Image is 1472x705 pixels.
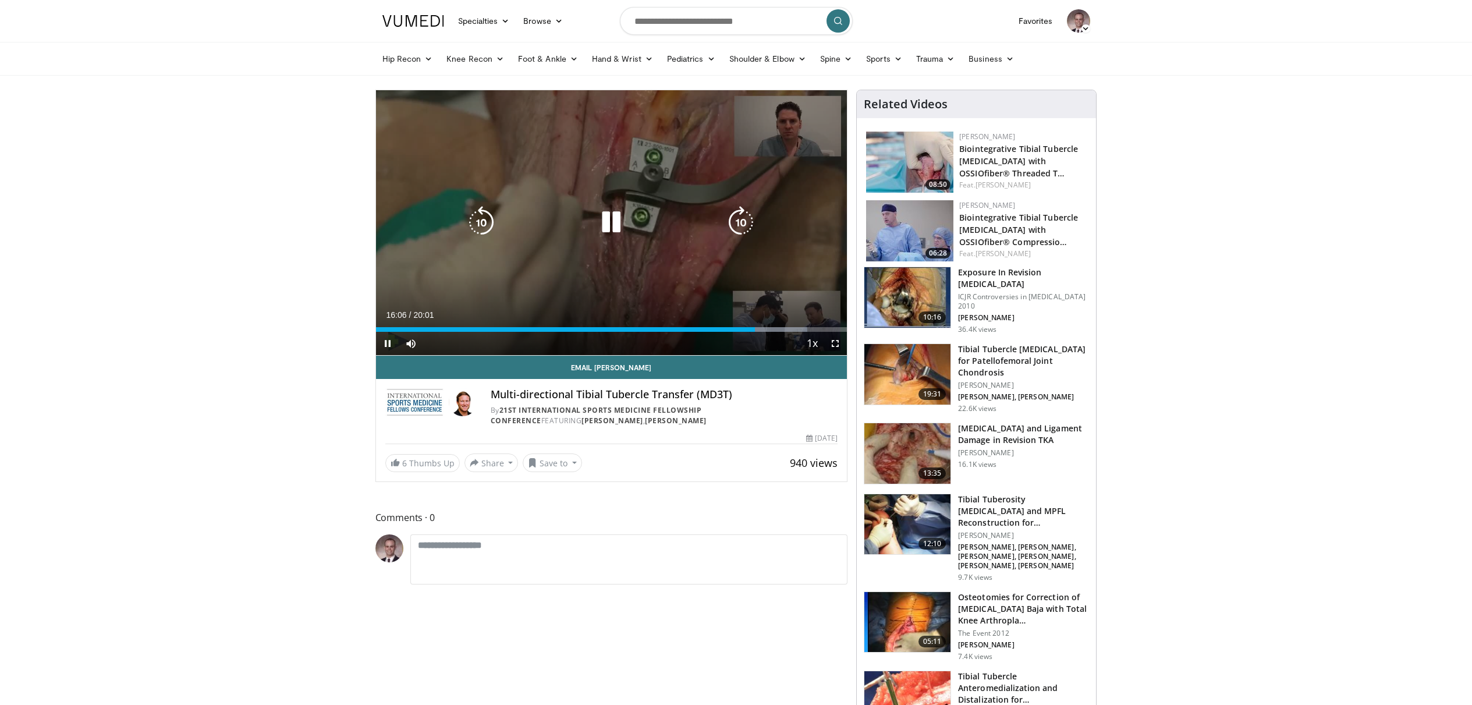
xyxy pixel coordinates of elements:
[959,249,1087,259] div: Feat.
[375,510,848,525] span: Comments 0
[959,143,1078,179] a: Biointegrative Tibial Tubercle [MEDICAL_DATA] with OSSIOfiber® Threaded T…
[859,47,909,70] a: Sports
[620,7,853,35] input: Search topics, interventions
[918,311,946,323] span: 10:16
[375,534,403,562] img: Avatar
[813,47,859,70] a: Spine
[958,423,1089,446] h3: [MEDICAL_DATA] and Ligament Damage in Revision TKA
[386,310,407,320] span: 16:06
[958,267,1089,290] h3: Exposure In Revision [MEDICAL_DATA]
[866,200,953,261] img: 2fac5f83-3fa8-46d6-96c1-ffb83ee82a09.150x105_q85_crop-smart_upscale.jpg
[864,592,950,653] img: rQqFhpGihXXoLKSn4xMDoxOmtxOwKG7D.150x105_q85_crop-smart_upscale.jpg
[866,132,953,193] a: 08:50
[958,404,996,413] p: 22.6K views
[958,392,1089,402] p: [PERSON_NAME], [PERSON_NAME]
[523,454,582,472] button: Save to
[918,467,946,479] span: 13:35
[722,47,813,70] a: Shoulder & Elbow
[399,332,423,355] button: Mute
[864,344,950,405] img: UFuN5x2kP8YLDu1n4xMDoxOjA4MTsiGN.150x105_q85_crop-smart_upscale.jpg
[491,405,838,426] div: By FEATURING ,
[1067,9,1090,33] img: Avatar
[451,9,517,33] a: Specialties
[376,90,847,356] video-js: Video Player
[516,9,570,33] a: Browse
[958,629,1089,638] p: The Event 2012
[645,416,707,426] a: [PERSON_NAME]
[958,292,1089,311] p: ICJR Controversies in [MEDICAL_DATA] 2010
[925,179,950,190] span: 08:50
[959,200,1015,210] a: [PERSON_NAME]
[864,494,1089,582] a: 12:10 Tibial Tuberosity [MEDICAL_DATA] and MPFL Reconstruction for Patellofemor… [PERSON_NAME] [P...
[449,388,477,416] img: Avatar
[402,458,407,469] span: 6
[925,248,950,258] span: 06:28
[864,423,1089,484] a: 13:35 [MEDICAL_DATA] and Ligament Damage in Revision TKA [PERSON_NAME] 16.1K views
[864,97,948,111] h4: Related Videos
[376,332,399,355] button: Pause
[918,388,946,400] span: 19:31
[958,640,1089,650] p: [PERSON_NAME]
[918,538,946,550] span: 12:10
[958,494,1089,529] h3: Tibial Tuberosity [MEDICAL_DATA] and MPFL Reconstruction for Patellofemor…
[958,652,992,661] p: 7.4K views
[958,448,1089,458] p: [PERSON_NAME]
[866,132,953,193] img: 14934b67-7d06-479f-8b24-1e3c477188f5.150x105_q85_crop-smart_upscale.jpg
[976,180,1031,190] a: [PERSON_NAME]
[958,343,1089,378] h3: Tibial Tubercle [MEDICAL_DATA] for Patellofemoral Joint Chondrosis
[585,47,660,70] a: Hand & Wrist
[800,332,824,355] button: Playback Rate
[959,132,1015,141] a: [PERSON_NAME]
[962,47,1021,70] a: Business
[958,460,996,469] p: 16.1K views
[864,494,950,555] img: cab769df-a0f6-4752-92da-42e92bb4de9a.150x105_q85_crop-smart_upscale.jpg
[958,573,992,582] p: 9.7K views
[864,423,950,484] img: whiteside_bone_loss_3.png.150x105_q85_crop-smart_upscale.jpg
[1012,9,1060,33] a: Favorites
[824,332,847,355] button: Fullscreen
[581,416,643,426] a: [PERSON_NAME]
[958,591,1089,626] h3: Osteotomies for Correction of [MEDICAL_DATA] Baja with Total Knee Arthropla…
[413,310,434,320] span: 20:01
[409,310,412,320] span: /
[958,531,1089,540] p: [PERSON_NAME]
[918,636,946,647] span: 05:11
[491,388,838,401] h4: Multi-directional Tibial Tubercle Transfer (MD3T)
[376,327,847,332] div: Progress Bar
[864,591,1089,661] a: 05:11 Osteotomies for Correction of [MEDICAL_DATA] Baja with Total Knee Arthropla… The Event 2012...
[491,405,702,426] a: 21st International Sports Medicine Fellowship Conference
[958,325,996,334] p: 36.4K views
[375,47,440,70] a: Hip Recon
[864,267,950,328] img: Screen_shot_2010-09-03_at_2.11.03_PM_2.png.150x105_q85_crop-smart_upscale.jpg
[439,47,511,70] a: Knee Recon
[864,343,1089,413] a: 19:31 Tibial Tubercle [MEDICAL_DATA] for Patellofemoral Joint Chondrosis [PERSON_NAME] [PERSON_NA...
[385,388,444,416] img: 21st International Sports Medicine Fellowship Conference
[909,47,962,70] a: Trauma
[385,454,460,472] a: 6 Thumbs Up
[866,200,953,261] a: 06:28
[376,356,847,379] a: Email [PERSON_NAME]
[958,313,1089,323] p: [PERSON_NAME]
[976,249,1031,258] a: [PERSON_NAME]
[959,180,1087,190] div: Feat.
[382,15,444,27] img: VuMedi Logo
[464,454,519,472] button: Share
[959,212,1078,247] a: Biointegrative Tibial Tubercle [MEDICAL_DATA] with OSSIOfiber® Compressio…
[806,433,838,444] div: [DATE]
[958,381,1089,390] p: [PERSON_NAME]
[958,543,1089,571] p: [PERSON_NAME], [PERSON_NAME], [PERSON_NAME], [PERSON_NAME], [PERSON_NAME], [PERSON_NAME]
[660,47,722,70] a: Pediatrics
[790,456,838,470] span: 940 views
[864,267,1089,334] a: 10:16 Exposure In Revision [MEDICAL_DATA] ICJR Controversies in [MEDICAL_DATA] 2010 [PERSON_NAME]...
[511,47,585,70] a: Foot & Ankle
